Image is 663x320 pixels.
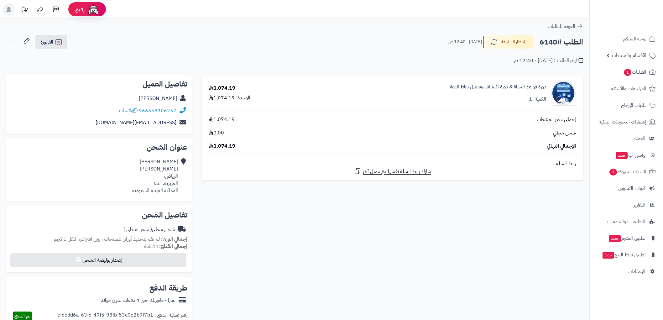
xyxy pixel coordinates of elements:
[209,85,235,92] div: 1,074.19
[209,143,235,150] span: 1,074.19
[603,252,614,259] span: جديد
[593,31,659,46] a: لوحة التحكم
[101,297,175,304] div: تمارا - فاتورتك حتى 4 دفعات بدون فوائد
[621,101,646,110] span: طلبات الإرجاع
[512,57,583,64] div: تاريخ الطلب : [DATE] - 12:40 ص
[483,35,533,49] button: بانتظار المراجعة
[17,3,32,17] a: تحديثات المنصة
[551,81,576,106] img: 1753107379-WhatsApp%20Image%202025-07-21%20at%205.05.26%20PM-90x90.jpeg
[633,134,645,143] span: العملاء
[540,36,583,49] h2: الطلب #6140
[548,23,575,30] span: العودة للطلبات
[602,250,645,259] span: تطبيق نقاط البيع
[623,68,646,76] span: الطلبات
[139,107,176,114] a: 966553306257
[612,51,646,60] span: الأقسام والمنتجات
[14,312,30,320] span: تم الدفع
[593,131,659,146] a: العملاء
[548,23,583,30] a: العودة للطلبات
[87,3,100,16] img: ai-face.png
[593,264,659,279] a: الإعدادات
[593,247,659,262] a: تطبيق نقاط البيعجديد
[40,38,53,46] span: الفاتورة
[593,98,659,113] a: طلبات الإرجاع
[609,167,646,176] span: السلات المتروكة
[620,17,657,30] img: logo-2.png
[450,83,546,91] a: دورة قواعد الحياة & دورة اكتشاف وتفعيل نقاط القوة
[159,243,187,250] strong: إجمالي القطع:
[209,129,224,137] span: 0.00
[149,284,187,292] h2: طريقة الدفع
[611,84,646,93] span: المراجعات والأسئلة
[96,119,176,126] a: [EMAIL_ADDRESS][DOMAIN_NAME]
[599,118,646,126] span: إشعارات التحويلات البنكية
[123,226,175,233] div: شحن مجاني
[209,94,250,102] div: الوحدة: 1,074.19
[123,226,152,233] span: ( شحن مجاني )
[10,253,186,267] button: إصدار بوليصة الشحن
[119,107,138,114] a: واتساب
[161,235,187,243] strong: إجمالي الوزن:
[11,144,187,151] h2: عنوان الشحن
[547,143,576,150] span: الإجمالي النهائي
[11,80,187,88] h2: تفاصيل العميل
[609,169,617,176] span: 1
[537,116,576,123] span: إجمالي سعر المنتجات
[618,184,645,193] span: أدوات التسويق
[624,69,631,76] span: 1
[593,214,659,229] a: التطبيقات والخدمات
[609,235,621,242] span: جديد
[54,235,160,243] span: لم تقم بتحديد أوزان للمنتجات ، وزن افتراضي للكل 1 كجم
[615,151,645,160] span: وآتس آب
[607,217,645,226] span: التطبيقات والخدمات
[634,201,645,209] span: التقارير
[608,234,645,243] span: تطبيق المتجر
[593,81,659,96] a: المراجعات والأسئلة
[593,197,659,212] a: التقارير
[593,148,659,163] a: وآتس آبجديد
[448,39,482,45] small: [DATE] - 12:40 ص
[35,35,67,49] a: الفاتورة
[593,164,659,179] a: السلات المتروكة1
[204,160,581,167] div: رابط السلة
[623,34,646,43] span: لوحة التحكم
[593,65,659,80] a: الطلبات1
[593,114,659,129] a: إشعارات التحويلات البنكية
[553,129,576,137] span: شحن مجاني
[593,181,659,196] a: أدوات التسويق
[75,6,85,13] span: رفيق
[209,116,235,123] span: 1,074.19
[616,152,628,159] span: جديد
[363,168,431,175] span: شارك رابط السلة نفسها مع عميل آخر
[593,231,659,246] a: تطبيق المتجرجديد
[144,243,187,250] small: 1 قطعة
[628,267,645,276] span: الإعدادات
[529,96,546,103] div: الكمية: 1
[139,95,177,102] a: [PERSON_NAME]
[132,158,178,194] div: [PERSON_NAME] [PERSON_NAME] الرياض، العزيزيه، العلا المملكة العربية السعودية
[11,211,187,219] h2: تفاصيل الشحن
[354,167,431,175] a: شارك رابط السلة نفسها مع عميل آخر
